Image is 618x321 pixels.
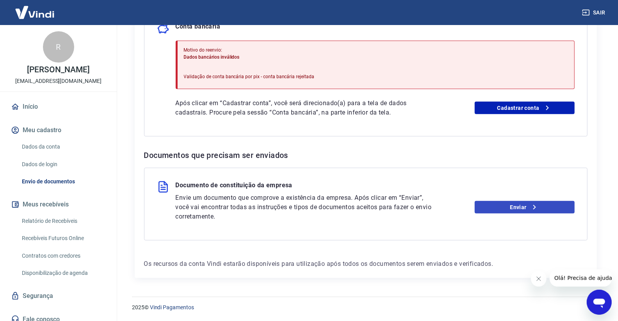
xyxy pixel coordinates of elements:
[587,290,612,315] iframe: Botão para abrir a janela de mensagens
[475,201,575,213] a: Enviar
[176,181,292,193] p: Documento de constituição da empresa
[184,47,315,54] p: Motivo do reenvio:
[5,5,66,12] span: Olá! Precisa de ajuda?
[9,122,107,139] button: Meu cadastro
[19,156,107,172] a: Dados de login
[9,287,107,305] a: Segurança
[581,5,609,20] button: Sair
[9,98,107,115] a: Início
[550,269,612,287] iframe: Mensagem da empresa
[19,265,107,281] a: Disponibilização de agenda
[150,304,194,310] a: Vindi Pagamentos
[19,248,107,264] a: Contratos com credores
[9,0,60,24] img: Vindi
[19,139,107,155] a: Dados da conta
[15,77,102,85] p: [EMAIL_ADDRESS][DOMAIN_NAME]
[132,303,599,312] p: 2025 ©
[176,99,435,117] p: Após clicar em “Cadastrar conta”, você será direcionado(a) para a tela de dados cadastrais. Procu...
[144,149,588,161] h6: Documentos que precisam ser enviados
[184,73,315,80] p: Validação de conta bancária por pix - conta bancária rejeitada
[475,102,575,114] a: Cadastrar conta
[531,271,547,287] iframe: Fechar mensagem
[27,66,89,74] p: [PERSON_NAME]
[176,22,221,34] p: Conta bancária
[9,196,107,213] button: Meus recebíveis
[144,259,588,269] p: Os recursos da conta Vindi estarão disponíveis para utilização após todos os documentos serem env...
[176,193,435,221] p: Envie um documento que comprove a existência da empresa. Após clicar em “Enviar”, você vai encont...
[19,213,107,229] a: Relatório de Recebíveis
[184,54,240,60] span: Dados bancários inválidos
[19,230,107,246] a: Recebíveis Futuros Online
[157,181,169,193] img: file.3f2e98d22047474d3a157069828955b5.svg
[157,22,169,34] img: money_pork.0c50a358b6dafb15dddc3eea48f23780.svg
[19,174,107,190] a: Envio de documentos
[43,31,74,63] div: R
